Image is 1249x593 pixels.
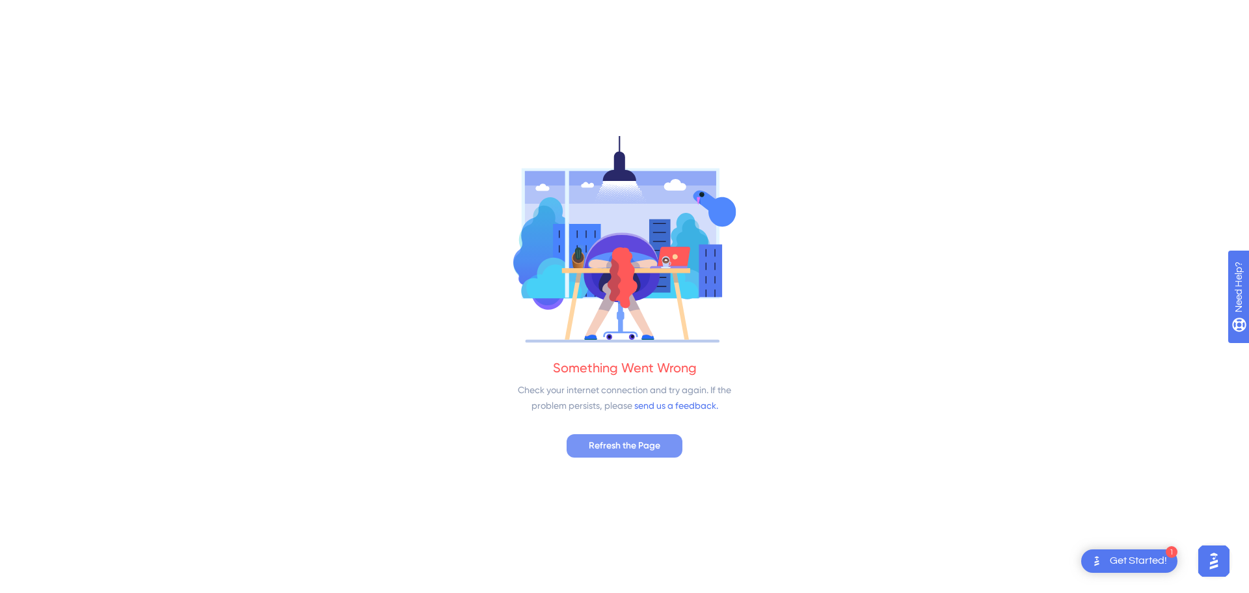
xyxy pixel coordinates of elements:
div: Get Started! [1110,554,1167,568]
a: send us a feedback. [634,400,718,411]
div: 1 [1166,546,1177,558]
div: Open Get Started! checklist, remaining modules: 1 [1081,549,1177,573]
img: launcher-image-alternative-text [1089,553,1105,569]
div: Check your internet connection and try again. If the problem persists, please [511,382,738,413]
span: Need Help? [31,3,81,19]
button: Refresh the Page [567,434,682,458]
iframe: UserGuiding AI Assistant Launcher [1194,542,1233,581]
span: Refresh the Page [589,438,660,454]
div: Something Went Wrong [553,359,697,377]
